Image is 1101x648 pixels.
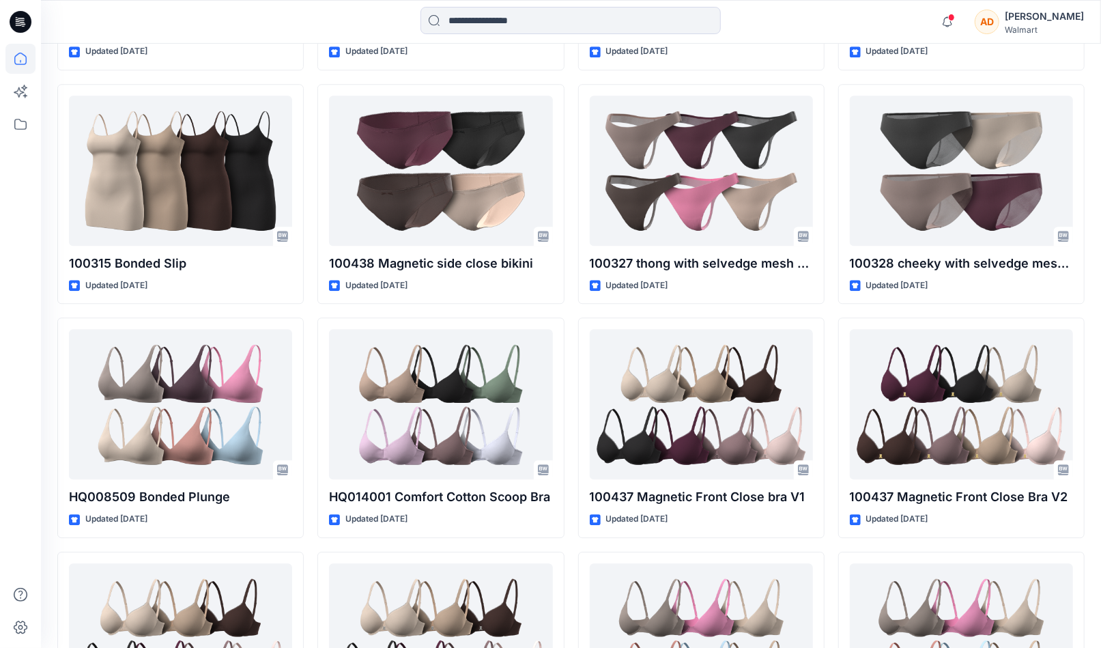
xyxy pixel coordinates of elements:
p: 100437 Magnetic Front Close bra V1 [590,488,813,507]
div: [PERSON_NAME] [1005,8,1084,25]
p: Updated [DATE] [85,44,147,59]
a: 100437 Magnetic Front Close bra V1 [590,329,813,479]
p: 100315 Bonded Slip [69,254,292,273]
a: 100315 Bonded Slip [69,96,292,246]
p: Updated [DATE] [866,44,928,59]
p: 100438 Magnetic side close bikini [329,254,552,273]
p: 100328 cheeky with selvedge mesh back [850,254,1073,273]
a: HQ008509 Bonded Plunge [69,329,292,479]
p: Updated [DATE] [866,512,928,526]
p: Updated [DATE] [866,279,928,293]
p: Updated [DATE] [345,44,407,59]
p: 100437 Magnetic Front Close Bra V2 [850,488,1073,507]
p: HQ008509 Bonded Plunge [69,488,292,507]
a: 100327 thong with selvedge mesh back [590,96,813,246]
p: 100327 thong with selvedge mesh back [590,254,813,273]
p: Updated [DATE] [85,512,147,526]
p: Updated [DATE] [85,279,147,293]
p: Updated [DATE] [606,44,668,59]
a: 100328 cheeky with selvedge mesh back [850,96,1073,246]
p: HQ014001 Comfort Cotton Scoop Bra [329,488,552,507]
a: 100438 Magnetic side close bikini [329,96,552,246]
p: Updated [DATE] [345,279,407,293]
div: AD [975,10,999,34]
a: HQ014001 Comfort Cotton Scoop Bra [329,329,552,479]
div: Walmart [1005,25,1084,35]
p: Updated [DATE] [345,512,407,526]
p: Updated [DATE] [606,279,668,293]
a: 100437 Magnetic Front Close Bra V2 [850,329,1073,479]
p: Updated [DATE] [606,512,668,526]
